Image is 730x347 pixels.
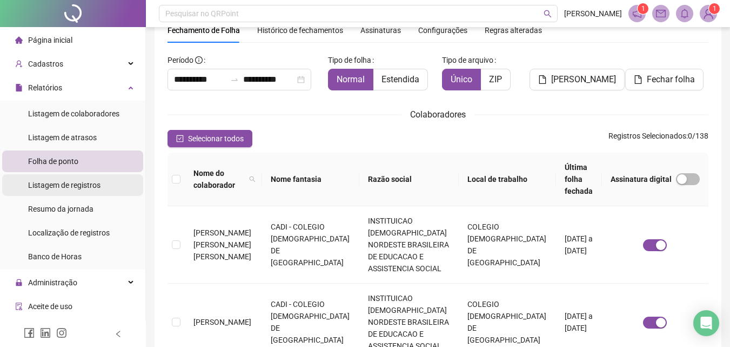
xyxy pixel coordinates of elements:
[680,9,689,18] span: bell
[608,132,686,140] span: Registros Selecionados
[713,5,716,12] span: 1
[257,26,343,35] span: Histórico de fechamentos
[700,5,716,22] img: 90545
[15,36,23,44] span: home
[15,84,23,91] span: file
[381,74,419,84] span: Estendida
[193,228,251,261] span: [PERSON_NAME] [PERSON_NAME] [PERSON_NAME]
[193,318,251,326] span: [PERSON_NAME]
[115,330,122,338] span: left
[337,74,365,84] span: Normal
[28,205,93,213] span: Resumo da jornada
[359,206,458,284] td: INSTITUICAO [DEMOGRAPHIC_DATA] NORDESTE BRASILEIRA DE EDUCACAO E ASSISTENCIA SOCIAL
[538,75,547,84] span: file
[489,74,502,84] span: ZIP
[188,133,244,145] span: Selecionar todos
[28,109,119,118] span: Listagem de colaboradores
[28,302,72,311] span: Aceite de uso
[56,328,67,338] span: instagram
[28,228,110,237] span: Localização de registros
[28,36,72,44] span: Página inicial
[28,278,77,287] span: Administração
[656,9,666,18] span: mail
[249,176,256,182] span: search
[28,252,82,261] span: Banco de Horas
[193,167,245,191] span: Nome do colaborador
[459,206,556,284] td: COLEGIO [DEMOGRAPHIC_DATA] DE [GEOGRAPHIC_DATA]
[168,56,193,64] span: Período
[544,10,552,18] span: search
[230,75,239,84] span: swap-right
[262,206,360,284] td: CADI - COLEGIO [DEMOGRAPHIC_DATA] DE [GEOGRAPHIC_DATA]
[24,328,35,338] span: facebook
[551,73,616,86] span: [PERSON_NAME]
[625,69,704,90] button: Fechar folha
[485,27,542,34] span: Regras alteradas
[168,130,252,147] button: Selecionar todos
[638,3,648,14] sup: 1
[693,310,719,336] div: Open Intercom Messenger
[176,135,184,142] span: check-square
[328,54,371,66] span: Tipo de folha
[530,69,625,90] button: [PERSON_NAME]
[564,8,622,19] span: [PERSON_NAME]
[360,27,401,34] span: Assinaturas
[359,153,458,206] th: Razão social
[641,5,645,12] span: 1
[262,153,360,206] th: Nome fantasia
[15,303,23,310] span: audit
[28,60,63,68] span: Cadastros
[442,54,493,66] span: Tipo de arquivo
[28,181,101,189] span: Listagem de registros
[556,206,602,284] td: [DATE] a [DATE]
[556,153,602,206] th: Última folha fechada
[168,26,240,35] span: Fechamento de Folha
[459,153,556,206] th: Local de trabalho
[15,279,23,286] span: lock
[247,165,258,193] span: search
[418,27,467,34] span: Configurações
[634,75,642,84] span: file
[28,157,78,166] span: Folha de ponto
[28,83,62,92] span: Relatórios
[709,3,720,14] sup: Atualize o seu contato no menu Meus Dados
[40,328,51,338] span: linkedin
[230,75,239,84] span: to
[632,9,642,18] span: notification
[647,73,695,86] span: Fechar folha
[15,60,23,68] span: user-add
[28,133,97,142] span: Listagem de atrasos
[195,56,203,64] span: info-circle
[611,173,672,185] span: Assinatura digital
[410,109,466,120] span: Colaboradores
[451,74,472,84] span: Único
[608,130,708,147] span: : 0 / 138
